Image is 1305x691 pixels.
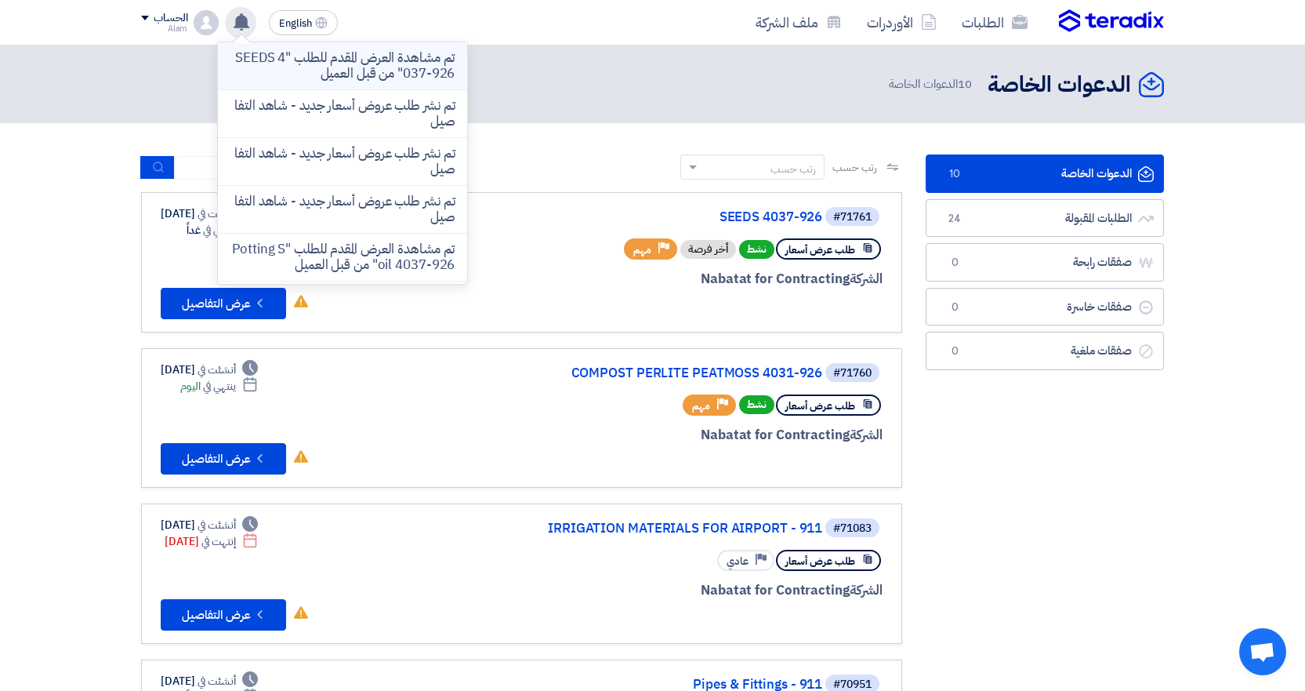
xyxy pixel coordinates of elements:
[506,425,883,446] div: Nabatat for Contracting
[833,212,872,223] div: #71761
[198,205,235,222] span: أنشئت في
[194,10,219,35] img: profile_test.png
[785,554,855,569] span: طلب عرض أسعار
[770,161,816,177] div: رتب حسب
[926,243,1164,282] a: صفقات رابحة0
[785,398,855,413] span: طلب عرض أسعار
[833,368,872,379] div: #71760
[633,242,651,257] span: مهم
[739,395,774,414] span: نشط
[945,344,964,359] span: 0
[161,205,258,222] div: [DATE]
[988,70,1131,100] h2: الدعوات الخاصة
[945,300,964,315] span: 0
[180,378,258,395] div: اليوم
[175,156,394,180] input: ابحث بعنوان أو رقم الطلب
[165,533,258,550] div: [DATE]
[161,288,286,319] button: عرض التفاصيل
[926,288,1164,326] a: صفقات خاسرة0
[161,362,258,378] div: [DATE]
[832,159,877,176] span: رتب حسب
[161,599,286,631] button: عرض التفاصيل
[161,517,258,533] div: [DATE]
[850,269,883,289] span: الشركة
[739,240,774,259] span: نشط
[279,18,312,29] span: English
[230,146,455,177] p: تم نشر طلب عروض أسعار جديد - شاهد التفاصيل
[230,242,455,273] p: تم مشاهدة العرض المقدم للطلب "Potting Soil 4037-926" من قبل العميل
[889,75,975,93] span: الدعوات الخاصة
[958,75,972,93] span: 10
[141,24,187,33] div: Alam
[161,443,286,475] button: عرض التفاصيل
[945,166,964,182] span: 10
[230,50,455,82] p: تم مشاهدة العرض المقدم للطلب "SEEDS 4037-926" من قبل العميل
[854,4,949,41] a: الأوردرات
[230,194,455,225] p: تم نشر طلب عروض أسعار جديد - شاهد التفاصيل
[1239,628,1286,675] div: Open chat
[1059,9,1164,33] img: Teradix logo
[926,155,1164,193] a: الدعوات الخاصة10
[692,398,710,413] span: مهم
[203,222,235,238] span: ينتهي في
[743,4,854,41] a: ملف الشركة
[198,673,235,689] span: أنشئت في
[506,269,883,289] div: Nabatat for Contracting
[833,679,872,690] div: #70951
[926,332,1164,370] a: صفقات ملغية0
[187,222,258,238] div: غداً
[161,673,258,689] div: [DATE]
[269,10,338,35] button: English
[509,522,822,536] a: IRRIGATION MATERIALS FOR AIRPORT - 911
[201,533,235,550] span: إنتهت في
[945,211,964,227] span: 24
[680,240,736,259] div: أخر فرصة
[850,580,883,600] span: الشركة
[230,98,455,129] p: تم نشر طلب عروض أسعار جديد - شاهد التفاصيل
[198,362,235,378] span: أنشئت في
[850,425,883,445] span: الشركة
[203,378,235,395] span: ينتهي في
[509,210,822,224] a: SEEDS 4037-926
[509,366,822,380] a: COMPOST PERLITE PEATMOSS 4031-926
[154,12,187,25] div: الحساب
[506,580,883,601] div: Nabatat for Contracting
[926,199,1164,238] a: الطلبات المقبولة24
[785,242,855,257] span: طلب عرض أسعار
[727,554,749,569] span: عادي
[833,523,872,534] div: #71083
[949,4,1040,41] a: الطلبات
[945,255,964,271] span: 0
[198,517,235,533] span: أنشئت في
